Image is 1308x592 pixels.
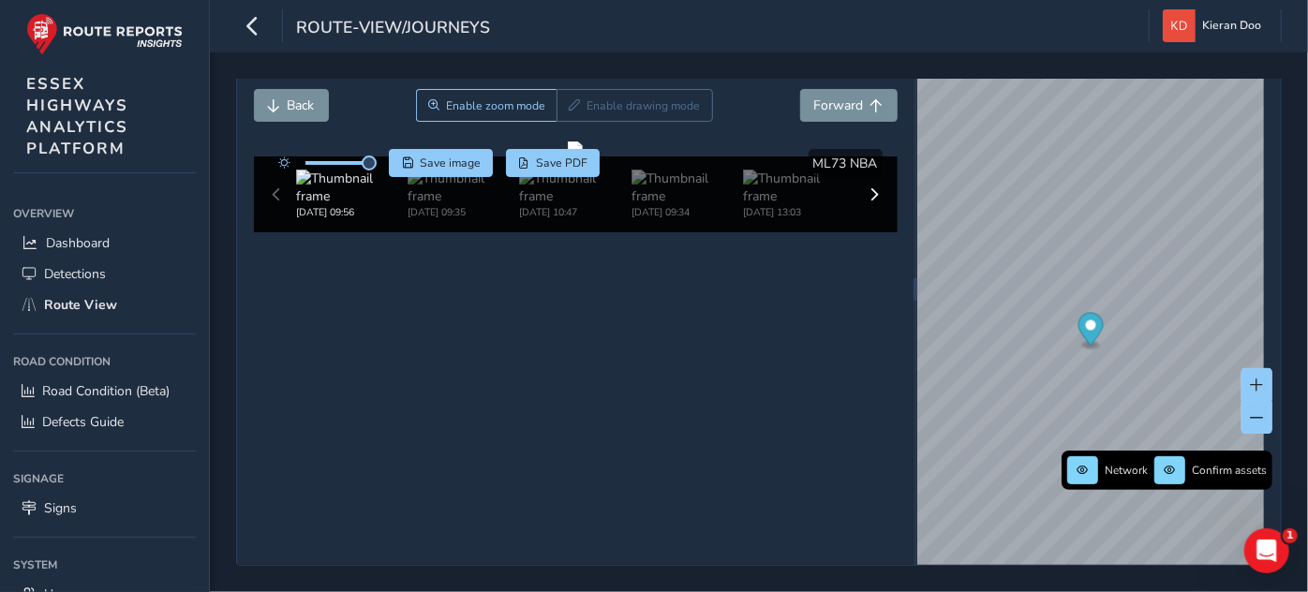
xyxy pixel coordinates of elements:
[743,170,855,205] img: Thumbnail frame
[519,170,631,205] img: Thumbnail frame
[743,205,855,219] div: [DATE] 13:03
[800,89,898,122] button: Forward
[1105,463,1148,478] span: Network
[44,296,117,314] span: Route View
[632,170,743,205] img: Thumbnail frame
[13,551,196,579] div: System
[254,89,329,122] button: Back
[13,407,196,437] a: Defects Guide
[506,149,601,177] button: PDF
[44,265,106,283] span: Detections
[13,493,196,524] a: Signs
[855,205,966,219] div: [DATE] 07:17
[1163,9,1196,42] img: diamond-layout
[1202,9,1261,42] span: Kieran Doo
[1078,313,1104,351] div: Map marker
[296,205,408,219] div: [DATE] 09:56
[13,289,196,320] a: Route View
[1163,9,1268,42] button: Kieran Doo
[813,155,878,172] span: ML73 NBA
[1244,528,1289,573] iframe: Intercom live chat
[288,96,315,114] span: Back
[408,205,519,219] div: [DATE] 09:35
[13,228,196,259] a: Dashboard
[1283,528,1298,543] span: 1
[46,234,110,252] span: Dashboard
[420,155,481,170] span: Save image
[416,89,557,122] button: Zoom
[814,96,864,114] span: Forward
[632,205,743,219] div: [DATE] 09:34
[446,98,545,113] span: Enable zoom mode
[26,73,128,159] span: ESSEX HIGHWAYS ANALYTICS PLATFORM
[408,170,519,205] img: Thumbnail frame
[296,170,408,205] img: Thumbnail frame
[13,348,196,376] div: Road Condition
[42,413,124,431] span: Defects Guide
[13,259,196,289] a: Detections
[42,382,170,400] span: Road Condition (Beta)
[13,376,196,407] a: Road Condition (Beta)
[1192,463,1267,478] span: Confirm assets
[389,149,493,177] button: Save
[519,205,631,219] div: [DATE] 10:47
[44,499,77,517] span: Signs
[13,465,196,493] div: Signage
[296,16,490,42] span: route-view/journeys
[855,170,966,205] img: Thumbnail frame
[536,155,587,170] span: Save PDF
[13,200,196,228] div: Overview
[26,13,183,55] img: rr logo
